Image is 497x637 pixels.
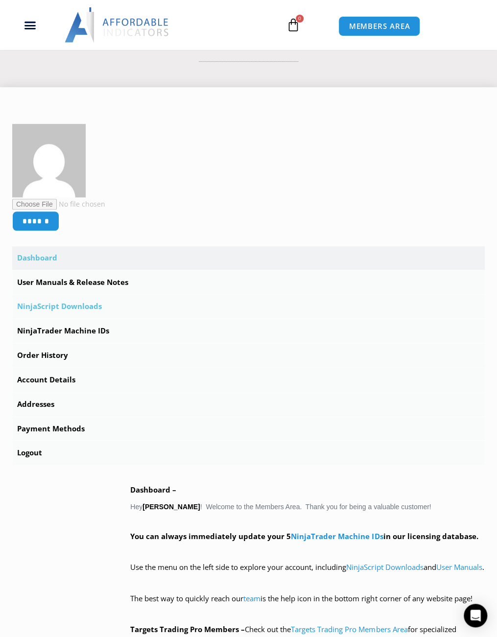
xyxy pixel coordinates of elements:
strong: [PERSON_NAME] [142,503,200,511]
a: NinjaScript Downloads [346,562,423,572]
a: Targets Trading Pro Members Area [291,624,407,634]
a: NinjaScript Downloads [12,295,485,318]
a: Payment Methods [12,417,485,441]
a: MEMBERS AREA [338,16,420,36]
a: NinjaTrader Machine IDs [12,319,485,343]
a: Logout [12,441,485,465]
b: Dashboard – [130,485,176,495]
strong: Targets Trading Pro Members – [130,624,245,634]
div: Open Intercom Messenger [464,604,487,627]
a: Addresses [12,393,485,416]
strong: You can always immediately update your 5 in our licensing database. [130,531,478,541]
img: LogoAI | Affordable Indicators – NinjaTrader [65,7,170,43]
span: 0 [296,15,304,23]
a: User Manuals [436,562,482,572]
a: Order History [12,344,485,367]
nav: Account pages [12,246,485,465]
a: Dashboard [12,246,485,270]
a: User Manuals & Release Notes [12,271,485,294]
img: 5f134d5080cd8606c769c067cdb75d253f8f6419f1c7daba1e0781ed198c4de3 [12,124,86,197]
a: team [243,593,260,603]
a: 0 [272,11,315,39]
div: Menu Toggle [5,16,54,34]
p: Use the menu on the left side to explore your account, including and . [130,561,485,588]
p: The best way to quickly reach our is the help icon in the bottom right corner of any website page! [130,591,485,619]
span: MEMBERS AREA [349,23,410,30]
a: NinjaTrader Machine IDs [291,531,383,541]
a: Account Details [12,368,485,392]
